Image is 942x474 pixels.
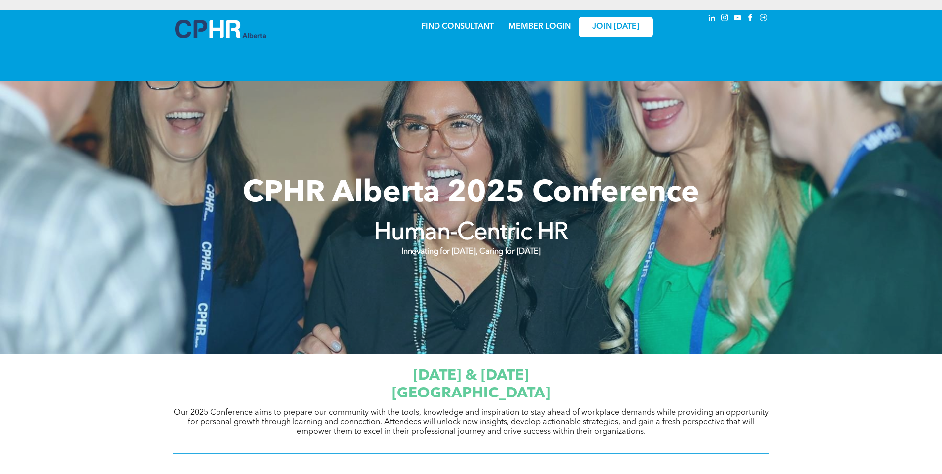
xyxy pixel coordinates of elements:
[401,248,540,256] strong: Innovating for [DATE], Caring for [DATE]
[508,23,571,31] a: MEMBER LOGIN
[421,23,494,31] a: FIND CONSULTANT
[175,20,266,38] img: A blue and white logo for cp alberta
[720,12,730,26] a: instagram
[707,12,718,26] a: linkedin
[413,368,529,383] span: [DATE] & [DATE]
[579,17,653,37] a: JOIN [DATE]
[732,12,743,26] a: youtube
[745,12,756,26] a: facebook
[592,22,639,32] span: JOIN [DATE]
[758,12,769,26] a: Social network
[392,386,550,401] span: [GEOGRAPHIC_DATA]
[174,409,769,436] span: Our 2025 Conference aims to prepare our community with the tools, knowledge and inspiration to st...
[374,221,568,245] strong: Human-Centric HR
[243,179,699,209] span: CPHR Alberta 2025 Conference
